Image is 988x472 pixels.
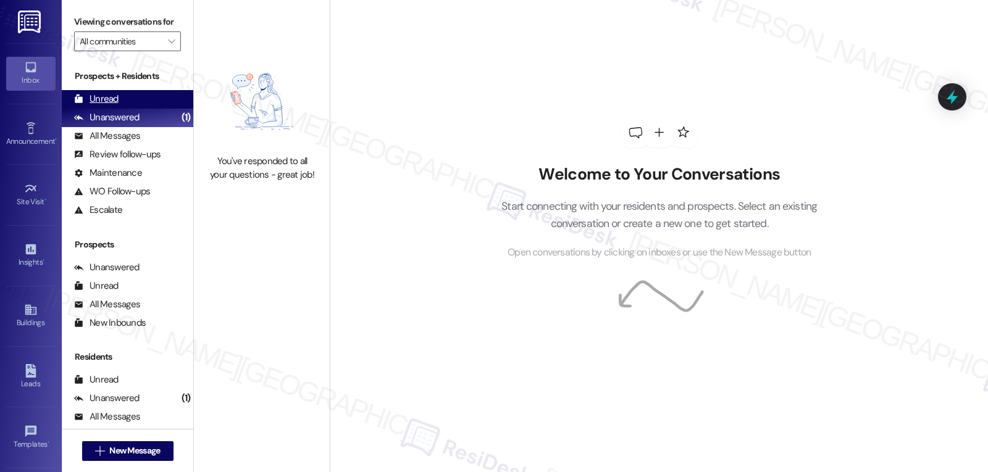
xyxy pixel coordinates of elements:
span: New Message [109,444,160,457]
div: Unread [74,93,119,106]
p: Start connecting with your residents and prospects. Select an existing conversation or create a n... [483,197,836,233]
i:  [95,446,104,456]
div: All Messages [74,130,140,143]
label: Viewing conversations for [74,12,181,31]
div: Unanswered [74,261,140,274]
h2: Welcome to Your Conversations [483,165,836,184]
div: Prospects + Residents [62,70,193,83]
div: Unanswered [74,111,140,124]
div: You've responded to all your questions - great job! [207,155,316,181]
span: • [48,438,49,447]
div: Maintenance [74,167,142,180]
div: (1) [178,389,194,408]
div: Unread [74,279,119,292]
a: Templates • [6,421,56,454]
span: Open conversations by clicking on inboxes or use the New Message button [508,245,811,260]
div: Escalate [74,204,122,217]
div: All Messages [74,298,140,311]
div: (1) [178,108,194,127]
i:  [168,36,175,46]
span: • [43,256,44,265]
a: Insights • [6,239,56,272]
div: New Inbounds [74,317,146,329]
div: Prospects [62,238,193,251]
a: Leads [6,360,56,394]
div: Unread [74,373,119,386]
div: All Messages [74,410,140,423]
span: • [44,196,46,204]
img: empty-state [207,54,316,149]
div: Review follow-ups [74,148,161,161]
a: Site Visit • [6,178,56,212]
div: Residents [62,350,193,363]
span: • [55,135,57,144]
div: Unanswered [74,392,140,405]
img: ResiDesk Logo [18,10,43,33]
input: All communities [80,31,161,51]
a: Buildings [6,299,56,333]
div: WO Follow-ups [74,185,150,198]
button: New Message [82,441,174,461]
a: Inbox [6,57,56,90]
